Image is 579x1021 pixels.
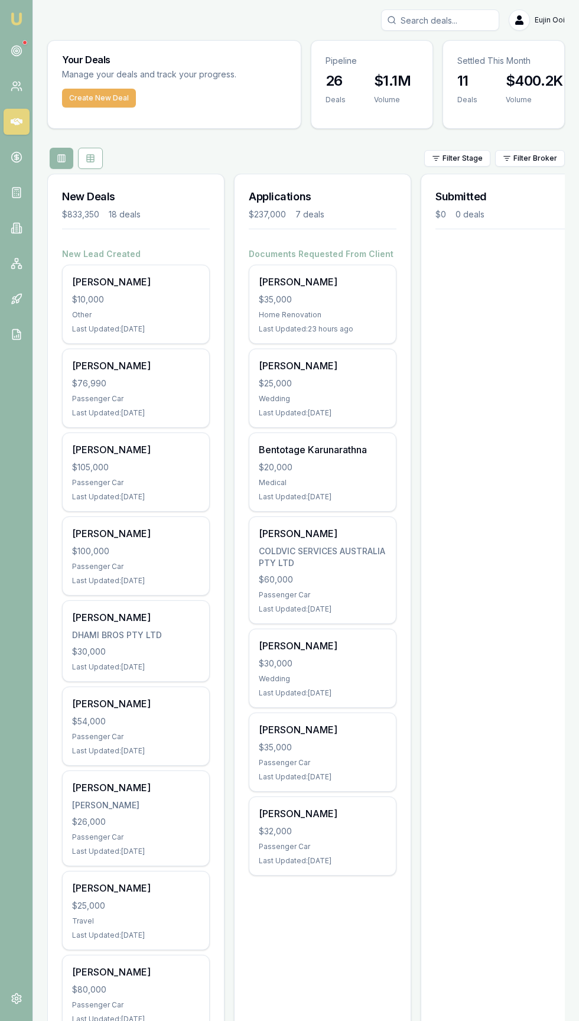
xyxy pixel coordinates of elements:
div: Deals [457,95,477,105]
div: $60,000 [259,574,386,586]
div: [PERSON_NAME] [72,965,200,979]
div: $76,990 [72,378,200,389]
div: [PERSON_NAME] [72,443,200,457]
div: [PERSON_NAME] [72,359,200,373]
div: Passenger Car [259,842,386,851]
div: $30,000 [72,646,200,658]
div: Last Updated: [DATE] [259,688,386,698]
div: Volume [374,95,411,105]
span: Eujin Ooi [535,15,565,25]
div: Last Updated: [DATE] [72,576,200,586]
div: $80,000 [72,984,200,996]
div: Volume [506,95,563,105]
img: emu-icon-u.png [9,12,24,26]
div: $10,000 [72,294,200,305]
div: [PERSON_NAME] [72,610,200,625]
span: Filter Broker [513,154,557,163]
div: $35,000 [259,742,386,753]
div: Last Updated: [DATE] [72,408,200,418]
button: Filter Broker [495,150,565,167]
div: Wedding [259,394,386,404]
h3: Applications [249,188,396,205]
div: Passenger Car [72,394,200,404]
div: Last Updated: [DATE] [259,604,386,614]
div: $35,000 [259,294,386,305]
div: Last Updated: [DATE] [259,492,386,502]
div: $30,000 [259,658,386,669]
div: [PERSON_NAME] [72,275,200,289]
p: Manage your deals and track your progress. [62,68,287,82]
div: Bentotage Karunarathna [259,443,386,457]
div: 0 deals [456,209,484,220]
h3: Your Deals [62,55,287,64]
div: $32,000 [259,825,386,837]
div: Wedding [259,674,386,684]
div: Last Updated: [DATE] [259,408,386,418]
div: 18 deals [109,209,141,220]
div: $105,000 [72,461,200,473]
div: [PERSON_NAME] [259,807,386,821]
div: Last Updated: [DATE] [72,662,200,672]
div: 7 deals [295,209,324,220]
div: [PERSON_NAME] [72,781,200,795]
div: Passenger Car [72,1000,200,1010]
input: Search deals [381,9,499,31]
div: Last Updated: [DATE] [72,847,200,856]
div: $54,000 [72,716,200,727]
div: Deals [326,95,346,105]
div: COLDVIC SERVICES AUSTRALIA PTY LTD [259,545,386,569]
div: Last Updated: [DATE] [72,492,200,502]
h3: New Deals [62,188,210,205]
div: Last Updated: [DATE] [72,746,200,756]
div: Last Updated: [DATE] [72,324,200,334]
button: Create New Deal [62,89,136,108]
div: [PERSON_NAME] [72,881,200,895]
div: Last Updated: [DATE] [259,772,386,782]
h4: New Lead Created [62,248,210,260]
div: [PERSON_NAME] [259,639,386,653]
div: $25,000 [259,378,386,389]
div: Other [72,310,200,320]
div: Last Updated: 23 hours ago [259,324,386,334]
div: Passenger Car [259,758,386,768]
h3: 11 [457,71,477,90]
div: Passenger Car [72,478,200,487]
h4: Documents Requested From Client [249,248,396,260]
div: Passenger Car [259,590,386,600]
h3: $400.2K [506,71,563,90]
div: Passenger Car [72,732,200,742]
div: $26,000 [72,816,200,828]
h3: $1.1M [374,71,411,90]
div: $20,000 [259,461,386,473]
div: Last Updated: [DATE] [259,856,386,866]
div: Last Updated: [DATE] [72,931,200,940]
span: Filter Stage [443,154,483,163]
div: [PERSON_NAME] [72,697,200,711]
div: $25,000 [72,900,200,912]
div: DHAMI BROS PTY LTD [72,629,200,641]
p: Pipeline [326,55,418,67]
div: $0 [435,209,446,220]
div: [PERSON_NAME] [72,526,200,541]
div: $833,350 [62,209,99,220]
div: [PERSON_NAME] [72,799,200,811]
div: Medical [259,478,386,487]
div: Travel [72,916,200,926]
div: [PERSON_NAME] [259,275,386,289]
div: [PERSON_NAME] [259,723,386,737]
p: Settled This Month [457,55,550,67]
div: $237,000 [249,209,286,220]
div: $100,000 [72,545,200,557]
div: [PERSON_NAME] [259,359,386,373]
button: Filter Stage [424,150,490,167]
div: Passenger Car [72,562,200,571]
div: [PERSON_NAME] [259,526,386,541]
div: Home Renovation [259,310,386,320]
div: Passenger Car [72,833,200,842]
h3: 26 [326,71,346,90]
